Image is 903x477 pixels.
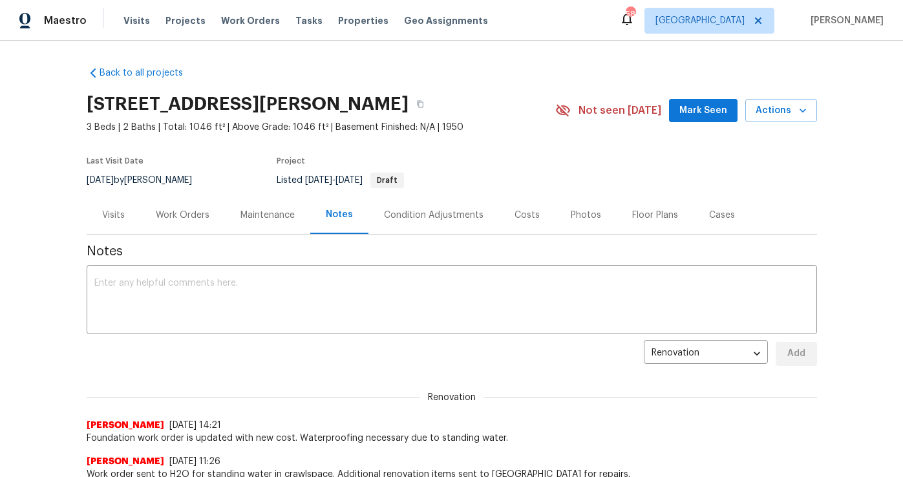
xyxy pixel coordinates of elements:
[305,176,363,185] span: -
[102,209,125,222] div: Visits
[655,14,745,27] span: [GEOGRAPHIC_DATA]
[87,432,817,445] span: Foundation work order is updated with new cost. Waterproofing necessary due to standing water.
[338,14,388,27] span: Properties
[123,14,150,27] span: Visits
[156,209,209,222] div: Work Orders
[384,209,483,222] div: Condition Adjustments
[87,173,207,188] div: by [PERSON_NAME]
[277,157,305,165] span: Project
[335,176,363,185] span: [DATE]
[805,14,884,27] span: [PERSON_NAME]
[305,176,332,185] span: [DATE]
[420,391,483,404] span: Renovation
[87,121,555,134] span: 3 Beds | 2 Baths | Total: 1046 ft² | Above Grade: 1046 ft² | Basement Finished: N/A | 1950
[372,176,403,184] span: Draft
[669,99,738,123] button: Mark Seen
[277,176,404,185] span: Listed
[87,98,409,111] h2: [STREET_ADDRESS][PERSON_NAME]
[221,14,280,27] span: Work Orders
[515,209,540,222] div: Costs
[87,67,211,79] a: Back to all projects
[87,419,164,432] span: [PERSON_NAME]
[87,176,114,185] span: [DATE]
[87,157,143,165] span: Last Visit Date
[87,245,817,258] span: Notes
[571,209,601,222] div: Photos
[632,209,678,222] div: Floor Plans
[326,208,353,221] div: Notes
[240,209,295,222] div: Maintenance
[87,455,164,468] span: [PERSON_NAME]
[709,209,735,222] div: Cases
[165,14,206,27] span: Projects
[295,16,323,25] span: Tasks
[745,99,817,123] button: Actions
[409,92,432,116] button: Copy Address
[169,457,220,466] span: [DATE] 11:26
[679,103,727,119] span: Mark Seen
[404,14,488,27] span: Geo Assignments
[579,104,661,117] span: Not seen [DATE]
[44,14,87,27] span: Maestro
[626,8,635,21] div: 58
[169,421,221,430] span: [DATE] 14:21
[644,338,768,370] div: Renovation
[756,103,807,119] span: Actions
